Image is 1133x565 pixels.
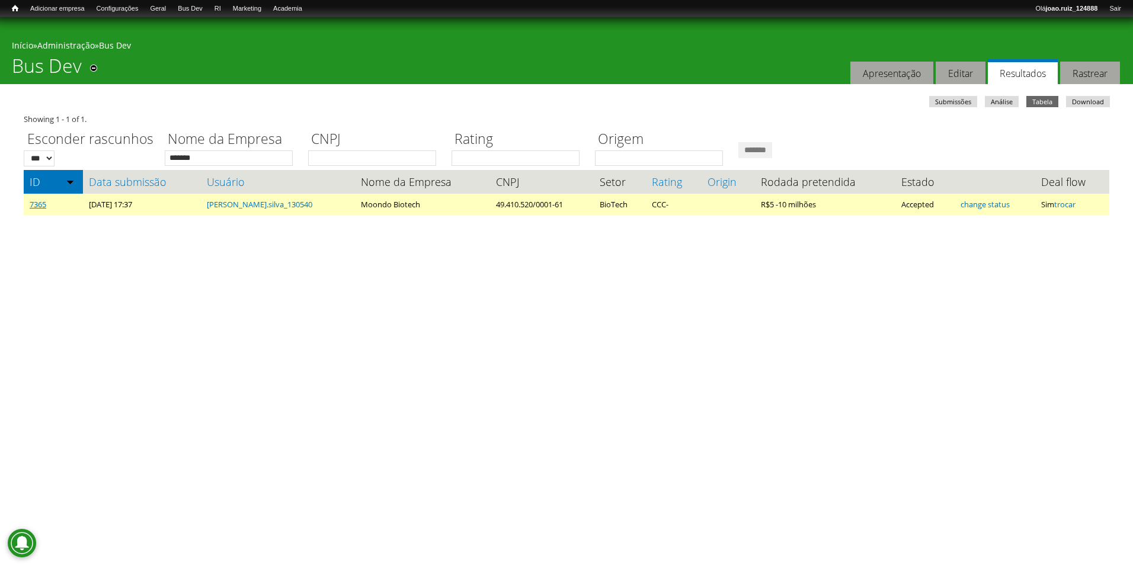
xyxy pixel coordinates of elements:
[490,194,594,215] td: 49.410.520/0001-61
[89,176,195,188] a: Data submissão
[24,113,1109,125] div: Showing 1 - 1 of 1.
[929,96,977,107] a: Submissões
[652,176,695,188] a: Rating
[1103,3,1127,15] a: Sair
[12,4,18,12] span: Início
[207,199,312,210] a: [PERSON_NAME].silva_130540
[1035,170,1109,194] th: Deal flow
[1054,199,1076,210] a: trocar
[985,96,1019,107] a: Análise
[936,62,985,85] a: Editar
[99,40,131,51] a: Bus Dev
[6,3,24,14] a: Início
[850,62,933,85] a: Apresentação
[1029,3,1103,15] a: Olájoao.ruiz_124888
[30,199,46,210] a: 7365
[895,170,955,194] th: Estado
[144,3,172,15] a: Geral
[1066,96,1110,107] a: Download
[172,3,209,15] a: Bus Dev
[1060,62,1120,85] a: Rastrear
[755,170,895,194] th: Rodada pretendida
[1026,96,1058,107] a: Tabela
[594,170,646,194] th: Setor
[1035,194,1109,215] td: Sim
[12,40,33,51] a: Início
[595,129,731,150] label: Origem
[490,170,594,194] th: CNPJ
[646,194,701,215] td: CCC-
[708,176,750,188] a: Origin
[355,170,490,194] th: Nome da Empresa
[24,3,91,15] a: Adicionar empresa
[24,129,157,150] label: Esconder rascunhos
[207,176,350,188] a: Usuário
[895,194,955,215] td: Accepted
[355,194,490,215] td: Moondo Biotech
[961,199,1010,210] a: change status
[209,3,227,15] a: RI
[594,194,646,215] td: BioTech
[66,178,74,185] img: ordem crescente
[165,129,300,150] label: Nome da Empresa
[308,129,444,150] label: CNPJ
[227,3,267,15] a: Marketing
[12,40,1121,54] div: » »
[267,3,308,15] a: Academia
[12,54,82,84] h1: Bus Dev
[452,129,587,150] label: Rating
[30,176,77,188] a: ID
[91,3,145,15] a: Configurações
[1046,5,1098,12] strong: joao.ruiz_124888
[755,194,895,215] td: R$5 -10 milhões
[83,194,201,215] td: [DATE] 17:37
[37,40,95,51] a: Administração
[988,59,1058,85] a: Resultados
